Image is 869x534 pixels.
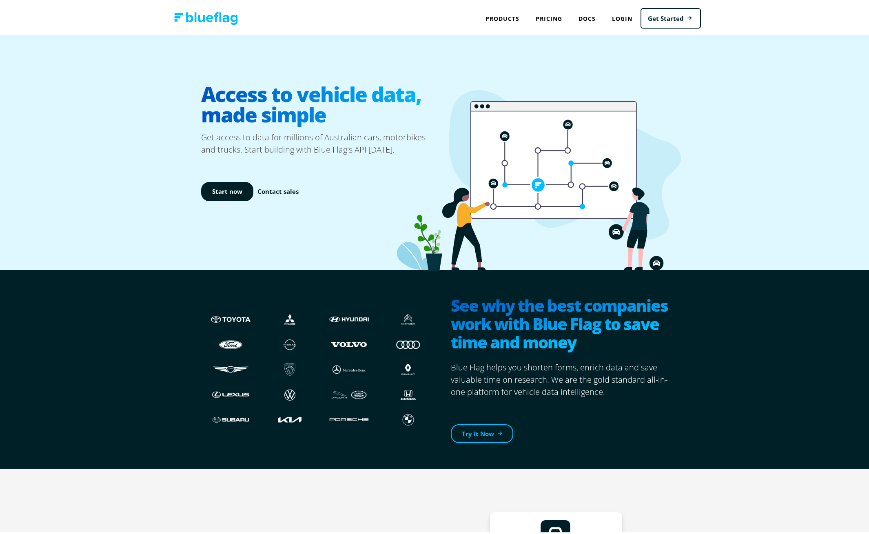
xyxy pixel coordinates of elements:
[209,385,252,401] img: Lexus logo
[201,129,438,154] p: Get access to data for millions of Australian cars, motorbikes and trucks. Start building with Bl...
[201,75,438,129] h1: Access to vehicle data, made simple
[451,294,674,351] h2: See why the best companies work with Blue Flag to save time and money
[328,335,370,350] img: Volvo logo
[268,410,311,425] img: Kia logo
[387,410,430,425] img: BMW logo
[641,6,701,27] a: Get Started
[328,360,370,375] img: Mercedes logo
[268,385,311,401] img: Volkswagen logo
[387,310,430,325] img: Citroen logo
[201,180,253,199] a: Start now
[604,8,641,25] a: Login to Blue Flag application
[257,185,299,194] a: Contact sales
[268,310,311,325] img: Mistubishi logo
[268,335,311,350] img: Nissan logo
[477,8,528,25] div: Products
[387,385,430,401] img: Honda logo
[528,8,570,25] a: Pricing
[328,310,370,325] img: Hyundai logo
[209,310,252,325] img: Toyota logo
[209,360,252,375] img: Genesis logo
[570,8,604,25] a: Docs
[387,335,430,350] img: Audi logo
[328,410,370,425] img: Porshce logo
[209,410,252,425] img: Subaru logo
[174,10,238,23] img: Blue Flag logo
[451,422,513,441] a: Try It Now
[268,360,311,375] img: Peugeot logo
[451,359,674,396] p: Blue Flag helps you shorten forms, enrich data and save valuable time on research. We are the gol...
[328,385,370,401] img: JLR logo
[209,335,252,350] img: Ford logo
[387,360,430,375] img: Renault logo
